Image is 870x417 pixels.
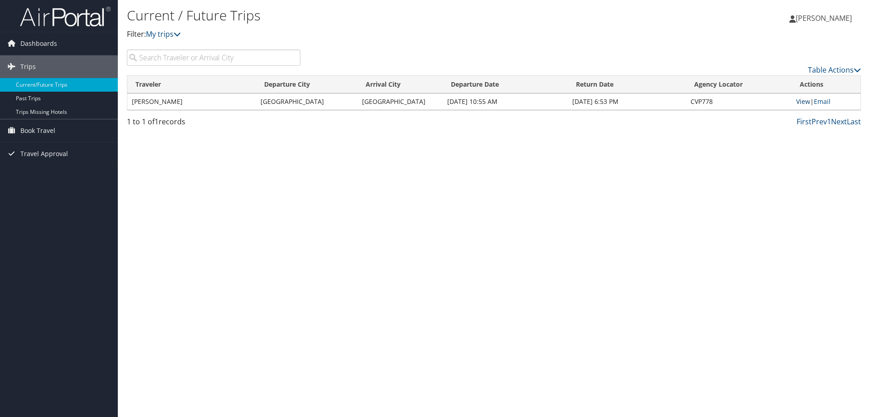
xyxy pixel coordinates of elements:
[127,76,256,93] th: Traveler: activate to sort column ascending
[796,97,810,106] a: View
[827,117,831,127] a: 1
[443,93,568,110] td: [DATE] 10:55 AM
[568,76,686,93] th: Return Date: activate to sort column ascending
[146,29,181,39] a: My trips
[808,65,861,75] a: Table Actions
[127,93,256,110] td: [PERSON_NAME]
[20,32,57,55] span: Dashboards
[686,76,792,93] th: Agency Locator: activate to sort column ascending
[789,5,861,32] a: [PERSON_NAME]
[797,117,812,127] a: First
[155,117,159,127] span: 1
[127,29,616,40] p: Filter:
[796,13,852,23] span: [PERSON_NAME]
[358,93,442,110] td: [GEOGRAPHIC_DATA]
[792,76,860,93] th: Actions
[20,119,55,142] span: Book Travel
[831,117,847,127] a: Next
[127,6,616,25] h1: Current / Future Trips
[568,93,686,110] td: [DATE] 6:53 PM
[847,117,861,127] a: Last
[20,6,111,27] img: airportal-logo.png
[127,49,300,66] input: Search Traveler or Arrival City
[814,97,831,106] a: Email
[256,93,358,110] td: [GEOGRAPHIC_DATA]
[358,76,442,93] th: Arrival City: activate to sort column ascending
[686,93,792,110] td: CVP778
[20,142,68,165] span: Travel Approval
[127,116,300,132] div: 1 to 1 of records
[443,76,568,93] th: Departure Date: activate to sort column descending
[812,117,827,127] a: Prev
[20,55,36,78] span: Trips
[256,76,358,93] th: Departure City: activate to sort column ascending
[792,93,860,110] td: |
